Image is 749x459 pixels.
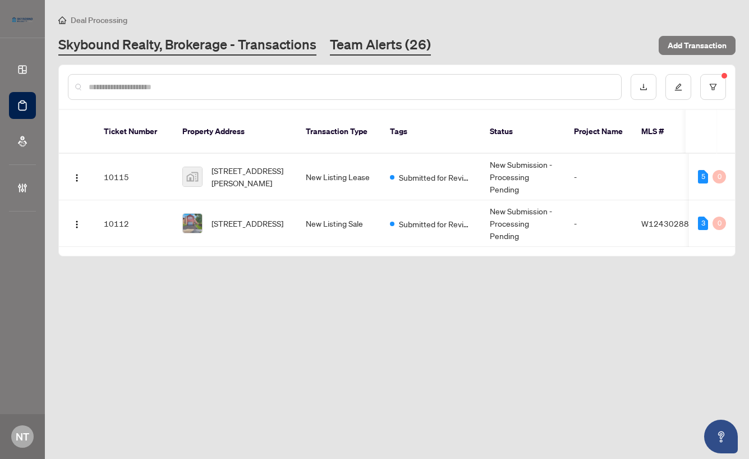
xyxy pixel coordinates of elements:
th: Ticket Number [95,110,173,154]
img: thumbnail-img [183,214,202,233]
div: 0 [713,170,726,183]
div: 5 [698,170,708,183]
button: Add Transaction [659,36,736,55]
a: Team Alerts (26) [330,35,431,56]
button: Open asap [704,420,738,453]
button: Logo [68,168,86,186]
span: NT [16,429,29,444]
th: Tags [381,110,481,154]
img: Logo [72,173,81,182]
td: New Submission - Processing Pending [481,200,565,247]
button: edit [665,74,691,100]
span: edit [674,83,682,91]
td: 10112 [95,200,173,247]
img: logo [9,14,36,25]
th: Property Address [173,110,297,154]
th: Project Name [565,110,632,154]
td: - [565,200,632,247]
span: W12430288 [641,218,689,228]
span: [STREET_ADDRESS][PERSON_NAME] [212,164,288,189]
span: download [640,83,647,91]
img: thumbnail-img [183,167,202,186]
button: filter [700,74,726,100]
span: Add Transaction [668,36,727,54]
div: 0 [713,217,726,230]
span: home [58,16,66,24]
td: New Listing Sale [297,200,381,247]
td: New Submission - Processing Pending [481,154,565,200]
span: [STREET_ADDRESS] [212,217,283,229]
span: Submitted for Review [399,218,472,230]
th: MLS # [632,110,700,154]
th: Status [481,110,565,154]
td: - [565,154,632,200]
img: Logo [72,220,81,229]
button: download [631,74,656,100]
span: Deal Processing [71,15,127,25]
span: Submitted for Review [399,171,472,183]
div: 3 [698,217,708,230]
span: filter [709,83,717,91]
td: New Listing Lease [297,154,381,200]
td: 10115 [95,154,173,200]
a: Skybound Realty, Brokerage - Transactions [58,35,316,56]
th: Transaction Type [297,110,381,154]
button: Logo [68,214,86,232]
